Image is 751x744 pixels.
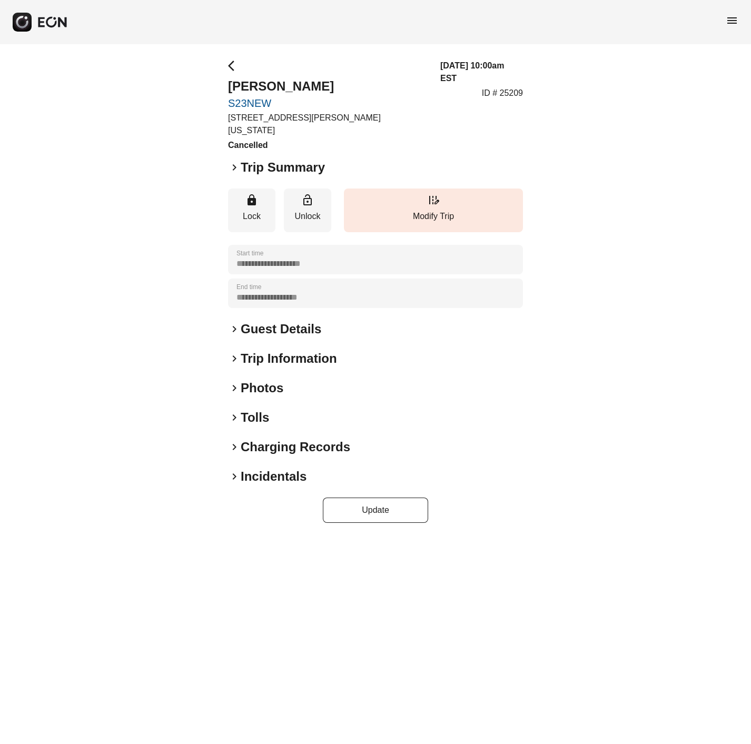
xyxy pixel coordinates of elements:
[245,194,258,206] span: lock
[440,59,523,85] h3: [DATE] 10:00am EST
[228,78,428,95] h2: [PERSON_NAME]
[289,210,326,223] p: Unlock
[241,468,307,485] h2: Incidentals
[233,210,270,223] p: Lock
[482,87,523,100] p: ID # 25209
[241,409,269,426] h2: Tolls
[323,498,428,523] button: Update
[228,323,241,335] span: keyboard_arrow_right
[344,189,523,232] button: Modify Trip
[228,112,428,137] p: [STREET_ADDRESS][PERSON_NAME][US_STATE]
[427,194,440,206] span: edit_road
[726,14,738,27] span: menu
[241,159,325,176] h2: Trip Summary
[228,411,241,424] span: keyboard_arrow_right
[241,321,321,338] h2: Guest Details
[228,189,275,232] button: Lock
[228,441,241,453] span: keyboard_arrow_right
[228,352,241,365] span: keyboard_arrow_right
[228,382,241,394] span: keyboard_arrow_right
[284,189,331,232] button: Unlock
[301,194,314,206] span: lock_open
[228,161,241,174] span: keyboard_arrow_right
[228,97,428,110] a: S23NEW
[241,350,337,367] h2: Trip Information
[228,470,241,483] span: keyboard_arrow_right
[228,59,241,72] span: arrow_back_ios
[228,139,428,152] h3: Cancelled
[349,210,518,223] p: Modify Trip
[241,380,283,396] h2: Photos
[241,439,350,455] h2: Charging Records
